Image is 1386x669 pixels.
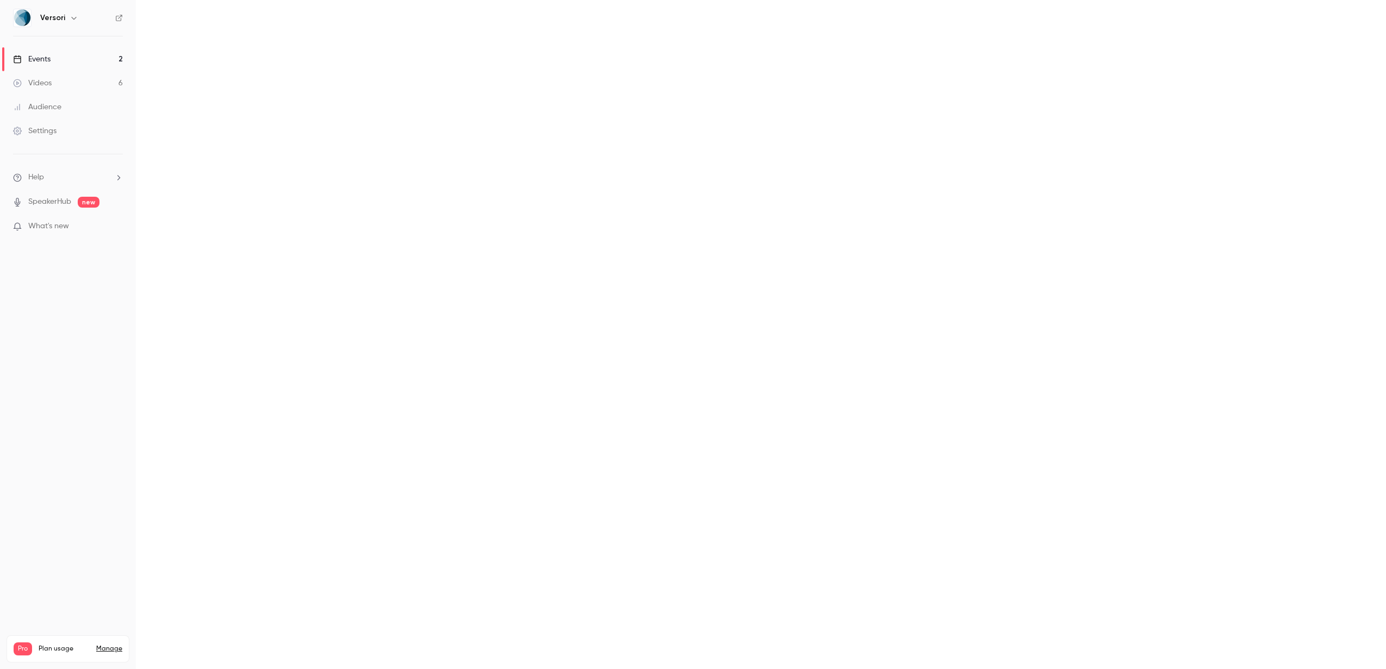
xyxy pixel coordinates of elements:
div: Videos [13,78,52,89]
span: new [78,197,99,208]
div: Events [13,54,51,65]
span: Pro [14,642,32,655]
span: Plan usage [39,645,90,653]
span: What's new [28,221,69,232]
h6: Versori [40,12,65,23]
a: Manage [96,645,122,653]
div: Settings [13,126,57,136]
span: Help [28,172,44,183]
li: help-dropdown-opener [13,172,123,183]
a: SpeakerHub [28,196,71,208]
div: Audience [13,102,61,112]
img: Versori [14,9,31,27]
